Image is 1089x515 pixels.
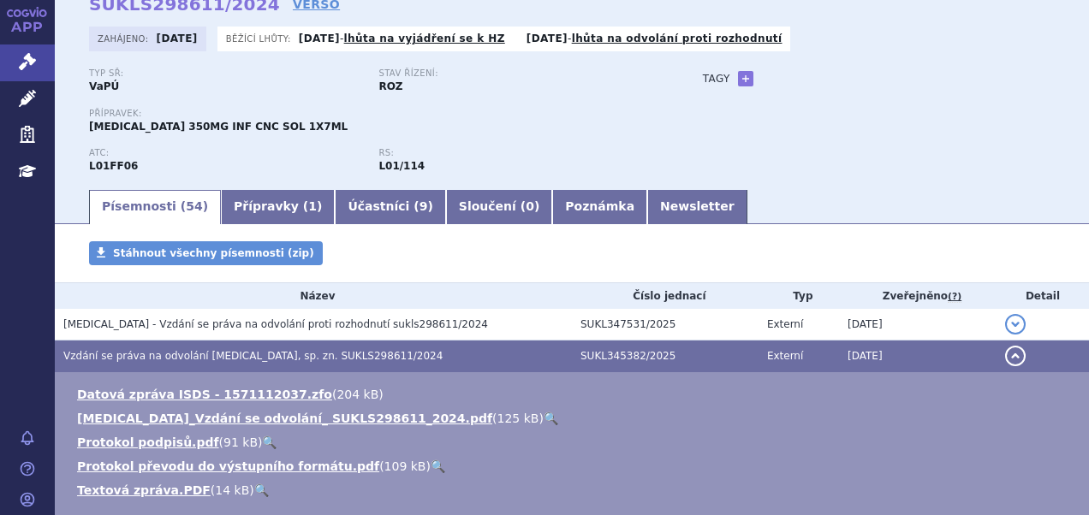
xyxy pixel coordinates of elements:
[89,68,361,79] p: Typ SŘ:
[839,283,997,309] th: Zveřejněno
[544,411,558,425] a: 🔍
[378,68,651,79] p: Stav řízení:
[226,32,295,45] span: Běžící lhůty:
[1005,314,1026,334] button: detail
[89,109,669,119] p: Přípravek:
[308,199,317,213] span: 1
[767,350,803,362] span: Externí
[497,411,539,425] span: 125 kB
[647,190,747,224] a: Newsletter
[186,199,202,213] span: 54
[89,80,119,92] strong: VaPÚ
[378,80,402,92] strong: ROZ
[997,283,1089,309] th: Detail
[759,283,839,309] th: Typ
[89,148,361,158] p: ATC:
[527,33,568,44] strong: [DATE]
[738,71,753,86] a: +
[572,283,759,309] th: Číslo jednací
[572,309,759,340] td: SUKL347531/2025
[335,190,445,224] a: Účastníci (9)
[77,388,332,401] a: Datová zpráva ISDS - 1571112037.zfo
[572,33,783,44] a: lhůta na odvolání proti rozhodnutí
[254,483,269,497] a: 🔍
[527,32,783,45] p: -
[77,483,211,497] a: Textová zpráva.PDF
[572,340,759,372] td: SUKL345382/2025
[378,160,425,172] strong: cemiplimab
[157,33,198,44] strong: [DATE]
[77,435,219,449] a: Protokol podpisů.pdf
[703,68,730,89] h3: Tagy
[839,340,997,372] td: [DATE]
[113,247,314,259] span: Stáhnout všechny písemnosti (zip)
[89,241,323,265] a: Stáhnout všechny písemnosti (zip)
[77,459,379,473] a: Protokol převodu do výstupního formátu.pdf
[344,33,505,44] a: lhůta na vyjádření se k HZ
[77,410,1072,427] li: ( )
[378,148,651,158] p: RS:
[431,459,445,473] a: 🔍
[77,434,1072,451] li: ( )
[63,318,488,330] span: LIBTAYO - Vzdání se práva na odvolání proti rozhodnutí sukls298611/2024
[336,388,378,401] span: 204 kB
[948,291,961,303] abbr: (?)
[384,459,426,473] span: 109 kB
[446,190,552,224] a: Sloučení (0)
[77,411,492,425] a: [MEDICAL_DATA]_Vzdání se odvolání_ SUKLS298611_2024.pdf
[420,199,428,213] span: 9
[552,190,647,224] a: Poznámka
[55,283,572,309] th: Název
[839,309,997,340] td: [DATE]
[89,190,221,224] a: Písemnosti (54)
[63,350,443,362] span: Vzdání se práva na odvolání LIBTAYO, sp. zn. SUKLS298611/2024
[221,190,335,224] a: Přípravky (1)
[89,160,138,172] strong: CEMIPLIMAB
[77,482,1072,499] li: ( )
[262,435,277,449] a: 🔍
[299,33,340,44] strong: [DATE]
[98,32,152,45] span: Zahájeno:
[77,458,1072,475] li: ( )
[77,386,1072,403] li: ( )
[215,483,249,497] span: 14 kB
[1005,346,1026,366] button: detail
[223,435,258,449] span: 91 kB
[299,32,505,45] p: -
[89,121,348,133] span: [MEDICAL_DATA] 350MG INF CNC SOL 1X7ML
[767,318,803,330] span: Externí
[526,199,534,213] span: 0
